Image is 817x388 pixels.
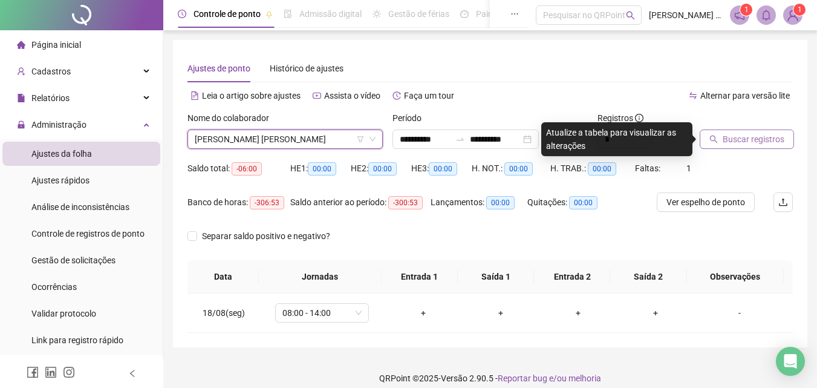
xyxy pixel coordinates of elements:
[635,163,662,173] span: Faltas:
[313,91,321,100] span: youtube
[476,9,523,19] span: Painel do DP
[700,130,794,149] button: Buscar registros
[31,335,123,345] span: Link para registro rápido
[510,10,519,18] span: ellipsis
[657,192,755,212] button: Ver espelho de ponto
[308,162,336,176] span: 00:00
[284,10,292,18] span: file-done
[265,11,273,18] span: pushpin
[27,366,39,378] span: facebook
[31,67,71,76] span: Cadastros
[472,162,550,176] div: H. NOT.:
[455,134,465,144] span: to
[744,5,749,14] span: 1
[17,41,25,49] span: home
[740,4,752,16] sup: 1
[45,366,57,378] span: linkedin
[324,91,380,100] span: Assista o vídeo
[357,136,364,143] span: filter
[187,196,290,209] div: Banco de horas:
[486,196,515,209] span: 00:00
[392,91,401,100] span: history
[202,91,301,100] span: Leia o artigo sobre ajustes
[31,93,70,103] span: Relatórios
[31,40,81,50] span: Página inicial
[776,347,805,376] div: Open Intercom Messenger
[178,10,186,18] span: clock-circle
[429,162,457,176] span: 00:00
[723,133,784,146] span: Buscar registros
[203,308,245,318] span: 18/08(seg)
[626,11,635,20] span: search
[250,196,284,209] span: -306:53
[569,196,597,209] span: 00:00
[734,10,745,21] span: notification
[798,5,802,14] span: 1
[17,67,25,76] span: user-add
[709,135,718,143] span: search
[31,176,90,185] span: Ajustes rápidos
[259,260,382,294] th: Jornadas
[270,64,343,73] span: Histórico de ajustes
[649,8,723,22] span: [PERSON_NAME] [PERSON_NAME]
[128,369,137,378] span: left
[187,111,277,125] label: Nome do colaborador
[504,162,533,176] span: 00:00
[404,91,454,100] span: Faça um tour
[290,196,431,209] div: Saldo anterior ao período:
[610,260,686,294] th: Saída 2
[700,91,790,100] span: Alternar para versão lite
[458,260,534,294] th: Saída 1
[534,260,610,294] th: Entrada 2
[394,306,452,320] div: +
[541,122,692,156] div: Atualize a tabela para visualizar as alterações
[635,114,643,122] span: info-circle
[666,196,745,209] span: Ver espelho de ponto
[388,9,449,19] span: Gestão de férias
[187,162,290,176] div: Saldo total:
[704,306,775,320] div: -
[282,304,362,322] span: 08:00 - 14:00
[31,202,129,212] span: Análise de inconsistências
[761,10,772,21] span: bell
[31,229,145,238] span: Controle de registros de ponto
[187,64,250,73] span: Ajustes de ponto
[232,162,262,176] span: -06:00
[382,260,458,294] th: Entrada 1
[441,373,467,383] span: Versão
[689,91,697,100] span: swap
[388,196,423,209] span: -300:53
[686,163,691,173] span: 1
[431,196,527,209] div: Lançamentos:
[527,196,612,209] div: Quitações:
[373,10,381,18] span: sun
[351,162,411,176] div: HE 2:
[697,270,774,283] span: Observações
[392,111,429,125] label: Período
[460,10,469,18] span: dashboard
[550,162,635,176] div: H. TRAB.:
[368,162,397,176] span: 00:00
[31,309,96,318] span: Validar protocolo
[299,9,362,19] span: Admissão digital
[627,306,685,320] div: +
[31,120,86,130] span: Administração
[597,111,643,125] span: Registros
[31,282,77,292] span: Ocorrências
[194,9,261,19] span: Controle de ponto
[411,162,472,176] div: HE 3:
[793,4,806,16] sup: Atualize o seu contato no menu Meus Dados
[455,134,465,144] span: swap-right
[472,306,530,320] div: +
[31,255,116,265] span: Gestão de solicitações
[63,366,75,378] span: instagram
[31,149,92,159] span: Ajustes da folha
[687,260,784,294] th: Observações
[190,91,199,100] span: file-text
[498,373,601,383] span: Reportar bug e/ou melhoria
[784,6,802,24] img: 60152
[197,229,335,243] span: Separar saldo positivo e negativo?
[778,197,788,207] span: upload
[588,162,616,176] span: 00:00
[369,136,376,143] span: down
